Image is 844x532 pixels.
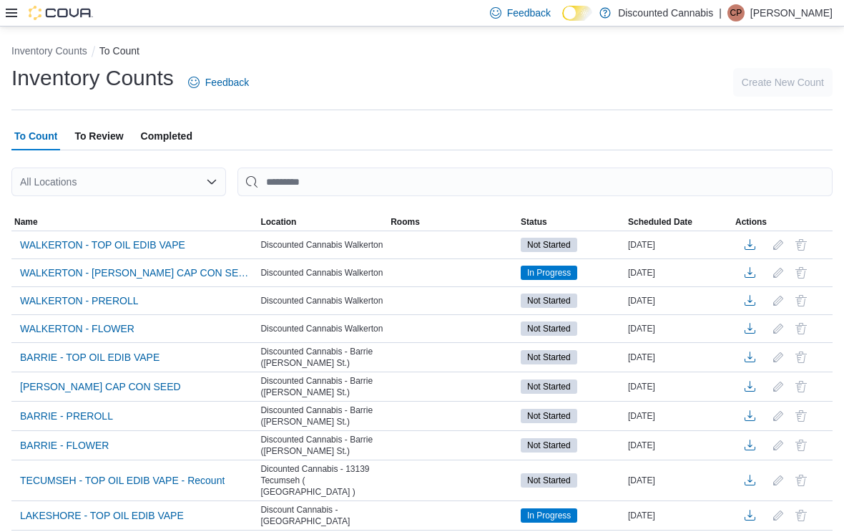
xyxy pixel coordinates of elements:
[770,376,787,397] button: Edit count details
[793,320,810,337] button: Delete
[521,321,577,336] span: Not Started
[562,6,592,21] input: Dark Mode
[521,238,577,252] span: Not Started
[74,122,123,150] span: To Review
[182,68,255,97] a: Feedback
[625,264,732,281] div: [DATE]
[618,4,713,21] p: Discounted Cannabis
[29,6,93,20] img: Cova
[527,410,571,422] span: Not Started
[260,216,296,228] span: Location
[521,294,577,308] span: Not Started
[770,505,787,526] button: Edit count details
[770,234,787,256] button: Edit count details
[521,350,577,364] span: Not Started
[727,4,745,21] div: Chelsea Perreault
[770,347,787,368] button: Edit count details
[518,213,625,231] button: Status
[14,347,165,368] button: BARRIE - TOP OIL EDIB VAPE
[20,379,181,394] span: [PERSON_NAME] CAP CON SEED
[14,318,140,339] button: WALKERTON - FLOWER
[14,435,114,456] button: BARRIE - FLOWER
[527,322,571,335] span: Not Started
[260,323,383,334] span: Discounted Cannabis Walkerton
[521,266,577,280] span: In Progress
[11,64,174,92] h1: Inventory Counts
[20,294,138,308] span: WALKERTON - PREROLL
[628,216,692,228] span: Scheduled Date
[770,290,787,311] button: Edit count details
[20,321,134,336] span: WALKERTON - FLOWER
[719,4,722,21] p: |
[521,508,577,523] span: In Progress
[527,509,571,522] span: In Progress
[793,264,810,281] button: Delete
[14,290,144,311] button: WALKERTON - PREROLL
[260,463,385,498] span: Dicounted Cannabis - 13139 Tecumseh ( [GEOGRAPHIC_DATA] )
[793,507,810,524] button: Delete
[260,504,385,527] span: Discount Cannabis - [GEOGRAPHIC_DATA]
[20,350,160,364] span: BARRIE - TOP OIL EDIB VAPE
[99,45,139,57] button: To Count
[14,405,119,427] button: BARRIE - PREROLL
[20,473,225,488] span: TECUMSEH - TOP OIL EDIB VAPE - Recount
[750,4,833,21] p: [PERSON_NAME]
[260,346,385,369] span: Discounted Cannabis - Barrie ([PERSON_NAME] St.)
[625,236,732,253] div: [DATE]
[742,75,824,90] span: Create New Count
[625,292,732,309] div: [DATE]
[793,292,810,309] button: Delete
[260,405,385,427] span: Discounted Cannabis - Barrie ([PERSON_NAME] St.)
[527,474,571,487] span: Not Started
[260,375,385,398] span: Discounted Cannabis - Barrie ([PERSON_NAME] St.)
[20,266,249,280] span: WALKERTON - [PERSON_NAME] CAP CON SEED
[770,262,787,284] button: Edit count details
[521,216,547,228] span: Status
[260,239,383,251] span: Discounted Cannabis Walkerton
[793,437,810,454] button: Delete
[625,320,732,337] div: [DATE]
[625,437,732,454] div: [DATE]
[793,349,810,366] button: Delete
[391,216,420,228] span: Rooms
[14,470,230,491] button: TECUMSEH - TOP OIL EDIB VAPE - Recount
[260,295,383,306] span: Discounted Cannabis Walkerton
[260,434,385,457] span: Discounted Cannabis - Barrie ([PERSON_NAME] St.)
[141,122,192,150] span: Completed
[527,238,571,251] span: Not Started
[11,213,257,231] button: Name
[770,405,787,427] button: Edit count details
[14,376,187,397] button: [PERSON_NAME] CAP CON SEED
[625,378,732,395] div: [DATE]
[793,472,810,489] button: Delete
[14,234,191,256] button: WALKERTON - TOP OIL EDIB VAPE
[625,507,732,524] div: [DATE]
[527,380,571,393] span: Not Started
[20,438,109,453] span: BARRIE - FLOWER
[257,213,388,231] button: Location
[20,238,185,252] span: WALKERTON - TOP OIL EDIB VAPE
[770,318,787,339] button: Edit count details
[11,44,833,61] nav: An example of EuiBreadcrumbs
[14,216,38,228] span: Name
[733,68,833,97] button: Create New Count
[206,176,217,188] button: Open list of options
[507,6,551,20] span: Feedback
[11,45,87,57] button: Inventory Counts
[793,236,810,253] button: Delete
[735,216,767,228] span: Actions
[521,379,577,394] span: Not Started
[14,122,57,150] span: To Count
[205,75,249,90] span: Feedback
[625,213,732,231] button: Scheduled Date
[20,409,113,423] span: BARRIE - PREROLL
[527,351,571,364] span: Not Started
[521,473,577,488] span: Not Started
[237,168,833,196] input: This is a search bar. After typing your query, hit enter to filter the results lower in the page.
[793,407,810,425] button: Delete
[521,409,577,423] span: Not Started
[770,470,787,491] button: Edit count details
[388,213,518,231] button: Rooms
[625,407,732,425] div: [DATE]
[260,267,383,279] span: Discounted Cannabis Walkerton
